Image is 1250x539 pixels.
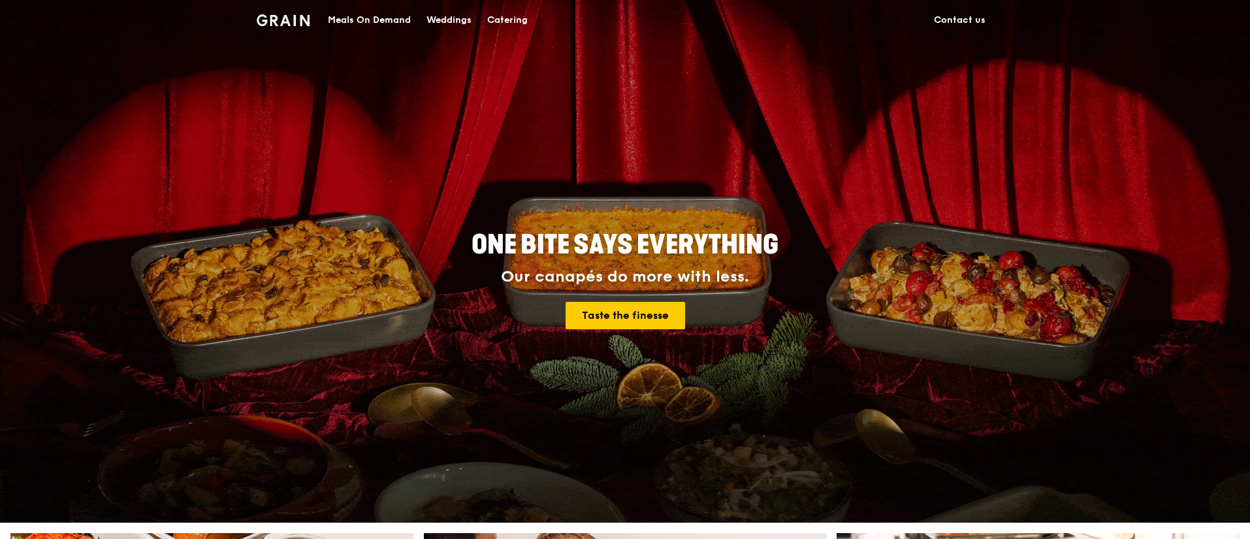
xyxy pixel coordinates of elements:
[479,1,536,40] a: Catering
[926,1,993,40] a: Contact us
[566,302,685,329] a: Taste the finesse
[390,268,860,286] div: Our canapés do more with less.
[257,14,310,26] img: Grain
[487,1,528,40] div: Catering
[426,1,472,40] div: Weddings
[419,1,479,40] a: Weddings
[328,1,411,40] div: Meals On Demand
[472,229,778,261] span: ONE BITE SAYS EVERYTHING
